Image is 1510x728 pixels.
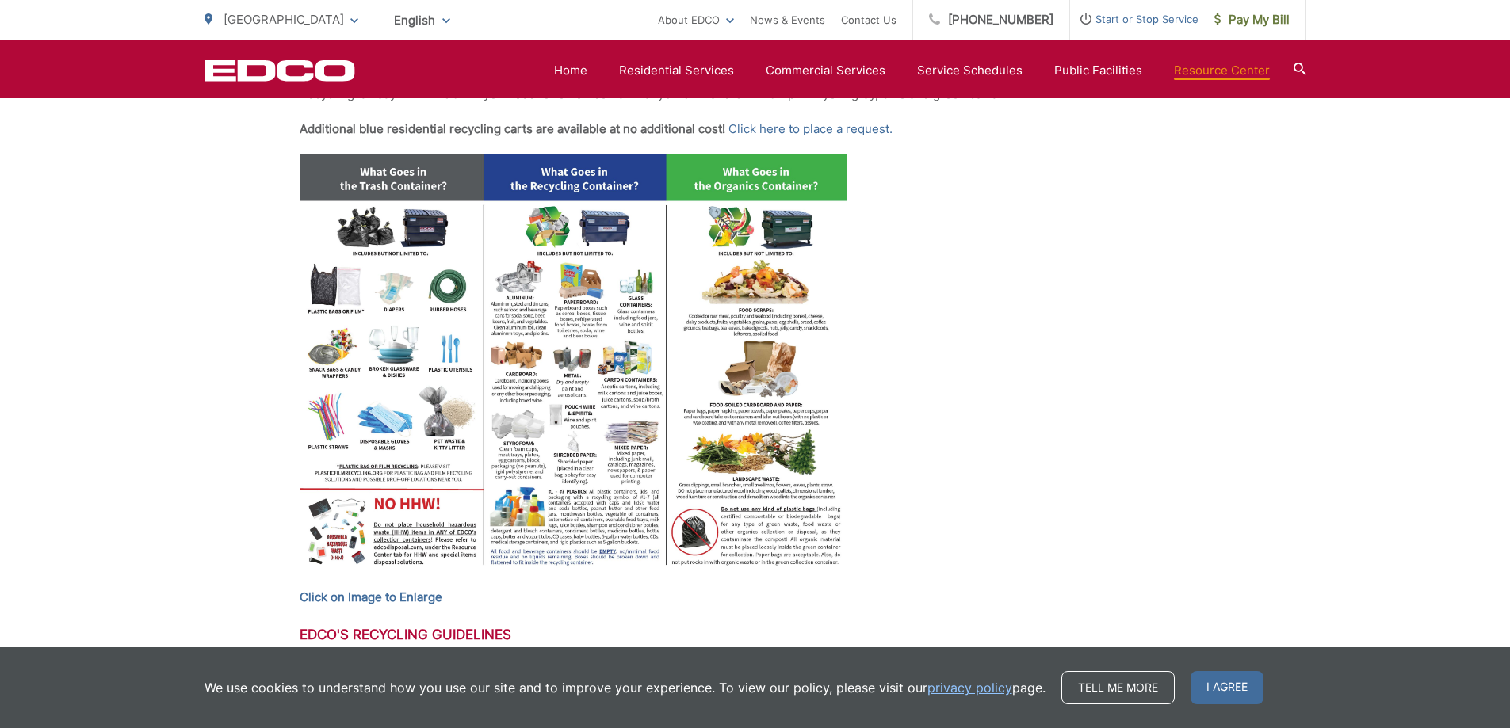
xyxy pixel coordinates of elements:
a: Commercial Services [766,61,885,80]
a: Click on Image to Enlarge [300,588,442,607]
a: Home [554,61,587,80]
strong: Click on Image to Enlarge [300,589,442,604]
a: Residential Services [619,61,734,80]
a: privacy policy [927,678,1012,697]
a: News & Events [750,10,825,29]
a: Service Schedules [917,61,1023,80]
strong: Additional blue residential recycling carts are available at no additional cost! [300,121,725,136]
a: Resource Center [1174,61,1270,80]
a: About EDCO [658,10,734,29]
span: I agree [1191,671,1263,704]
p: We use cookies to understand how you use our site and to improve your experience. To view our pol... [205,678,1046,697]
a: Contact Us [841,10,896,29]
a: Click here to place a request. [728,120,893,139]
h3: EDCO's Recycling Guidelines [300,627,1211,642]
img: Diagram of what items can be recycled [300,154,847,577]
a: Public Facilities [1054,61,1142,80]
span: Pay My Bill [1214,10,1290,29]
a: EDCD logo. Return to the homepage. [205,59,355,82]
span: English [382,6,462,34]
a: Tell me more [1061,671,1175,704]
span: [GEOGRAPHIC_DATA] [224,12,344,27]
